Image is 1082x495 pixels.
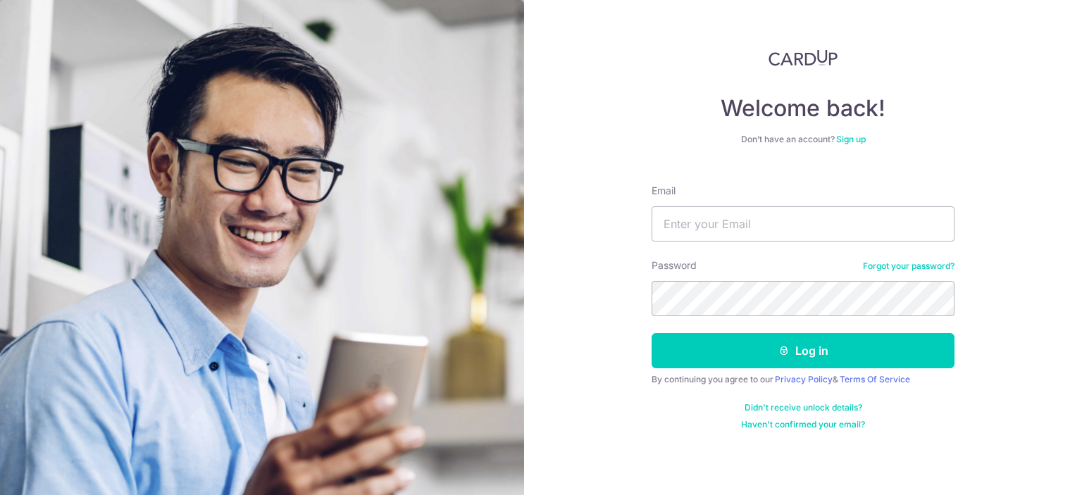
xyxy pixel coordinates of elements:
[652,374,954,385] div: By continuing you agree to our &
[652,206,954,242] input: Enter your Email
[769,49,838,66] img: CardUp Logo
[652,333,954,368] button: Log in
[863,261,954,272] a: Forgot your password?
[745,402,862,413] a: Didn't receive unlock details?
[836,134,866,144] a: Sign up
[840,374,910,384] a: Terms Of Service
[652,184,676,198] label: Email
[652,134,954,145] div: Don’t have an account?
[775,374,833,384] a: Privacy Policy
[652,94,954,123] h4: Welcome back!
[652,258,697,272] label: Password
[741,419,865,430] a: Haven't confirmed your email?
